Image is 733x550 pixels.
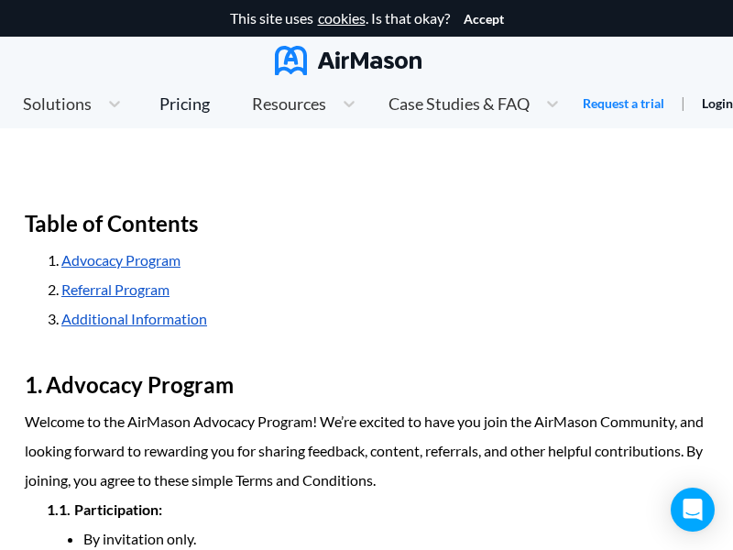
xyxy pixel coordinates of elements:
[25,202,708,246] h2: Table of Contents
[583,94,664,113] a: Request a trial
[464,12,504,27] button: Accept cookies
[159,95,210,112] div: Pricing
[61,280,170,298] a: Referral Program
[318,10,366,27] a: cookies
[388,95,530,112] span: Case Studies & FAQ
[671,488,715,532] div: Open Intercom Messenger
[159,87,210,120] a: Pricing
[25,407,708,495] p: Welcome to the AirMason Advocacy Program! We’re excited to have you join the AirMason Community, ...
[275,46,421,75] img: AirMason Logo
[25,363,708,407] h2: Advocacy Program
[23,95,92,112] span: Solutions
[252,95,326,112] span: Resources
[61,310,207,327] a: Additional Information
[702,95,733,111] a: Login
[681,93,685,111] span: |
[61,251,181,269] a: Advocacy Program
